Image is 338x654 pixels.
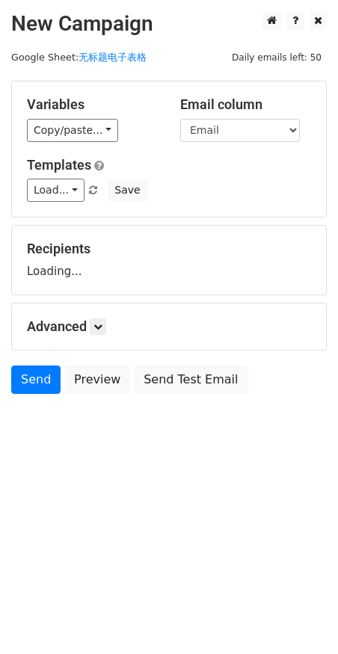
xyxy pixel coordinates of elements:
small: Google Sheet: [11,52,147,63]
a: Load... [27,179,84,202]
a: Send Test Email [134,365,248,394]
span: Daily emails left: 50 [227,49,327,66]
a: 无标题电子表格 [79,52,147,63]
a: Send [11,365,61,394]
h2: New Campaign [11,11,327,37]
a: Templates [27,157,91,173]
h5: Variables [27,96,158,113]
a: Copy/paste... [27,119,118,142]
a: Daily emails left: 50 [227,52,327,63]
h5: Advanced [27,318,311,335]
a: Preview [64,365,130,394]
h5: Email column [180,96,311,113]
button: Save [108,179,147,202]
div: Loading... [27,241,311,280]
h5: Recipients [27,241,311,257]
